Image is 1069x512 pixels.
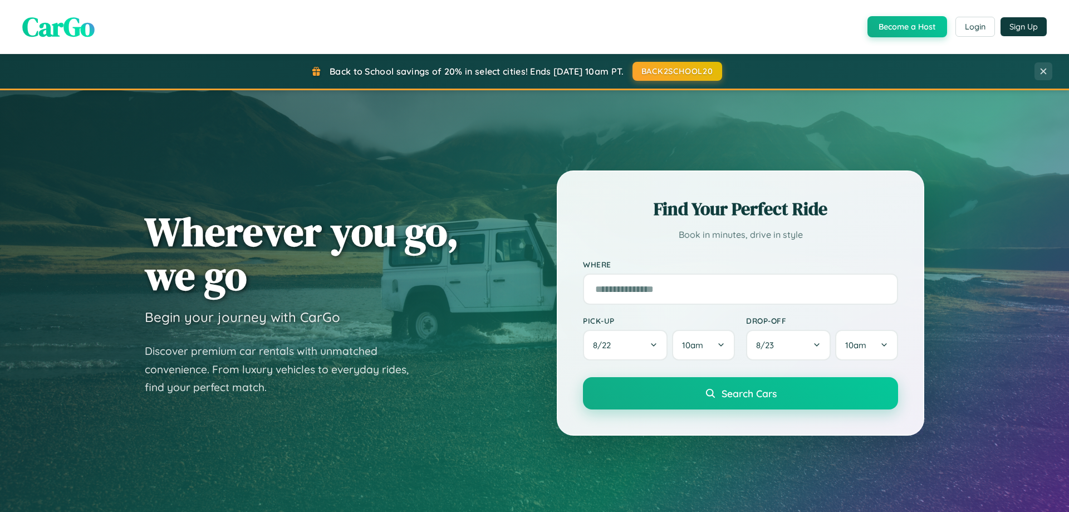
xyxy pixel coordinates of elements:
label: Where [583,260,898,269]
button: 8/22 [583,330,668,360]
span: 10am [682,340,703,350]
button: BACK2SCHOOL20 [632,62,722,81]
span: CarGo [22,8,95,45]
h3: Begin your journey with CarGo [145,309,340,325]
button: Login [955,17,995,37]
button: 10am [672,330,735,360]
button: 8/23 [746,330,831,360]
h2: Find Your Perfect Ride [583,197,898,221]
button: Become a Host [867,16,947,37]
button: 10am [835,330,898,360]
span: 10am [845,340,866,350]
span: Back to School savings of 20% in select cities! Ends [DATE] 10am PT. [330,66,624,77]
button: Search Cars [583,377,898,409]
span: 8 / 22 [593,340,616,350]
p: Book in minutes, drive in style [583,227,898,243]
span: 8 / 23 [756,340,779,350]
button: Sign Up [1001,17,1047,36]
label: Pick-up [583,316,735,325]
label: Drop-off [746,316,898,325]
p: Discover premium car rentals with unmatched convenience. From luxury vehicles to everyday rides, ... [145,342,423,397]
span: Search Cars [722,387,777,399]
h1: Wherever you go, we go [145,209,459,298]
